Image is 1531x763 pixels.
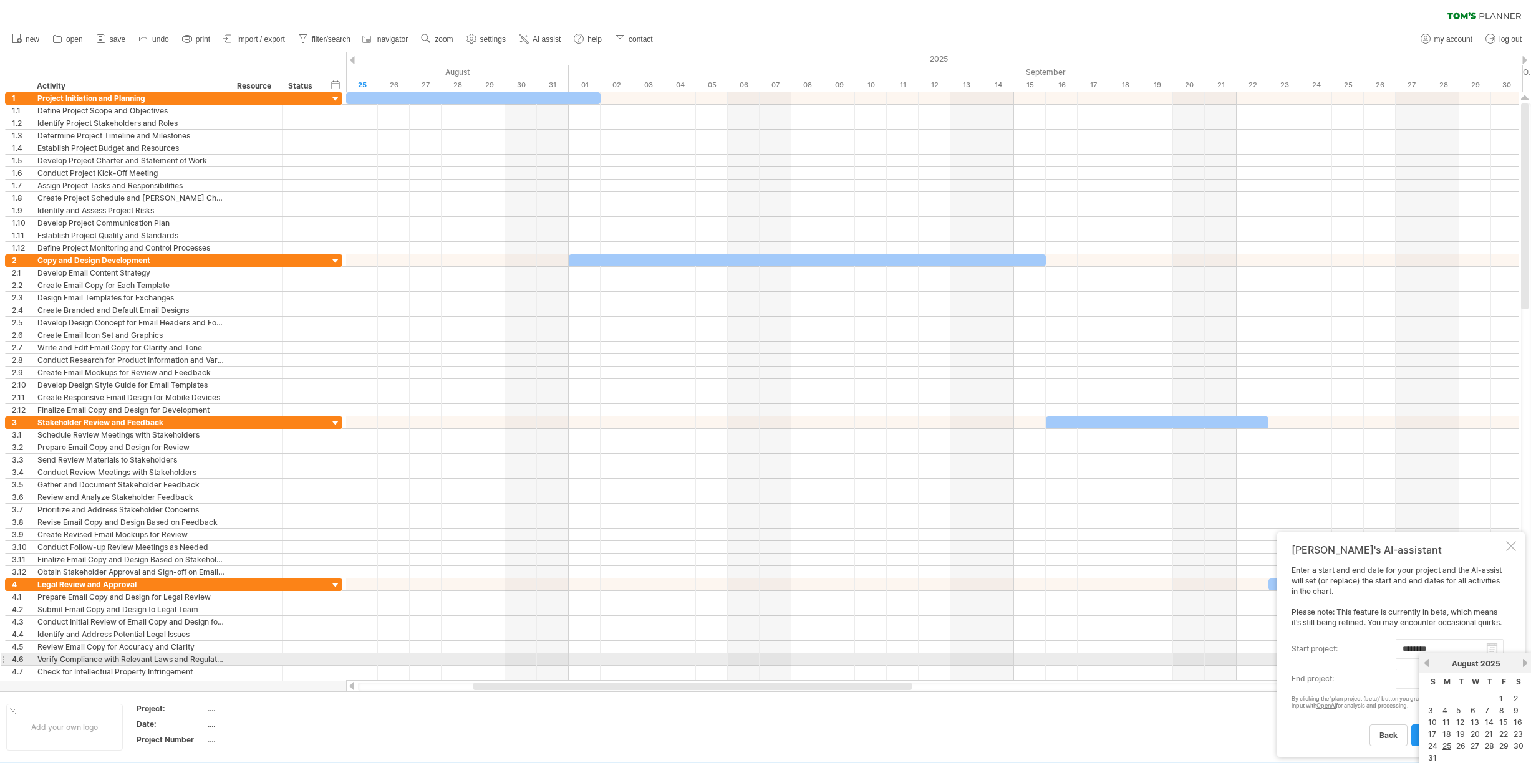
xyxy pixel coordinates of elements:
[312,35,350,44] span: filter/search
[377,35,408,44] span: navigator
[1512,716,1524,728] a: 16
[1427,740,1439,752] a: 24
[12,554,31,565] div: 3.11
[950,79,982,92] div: Saturday, 13 September 2025
[12,416,31,428] div: 3
[1512,704,1520,716] a: 9
[1484,740,1495,752] a: 28
[37,628,225,640] div: Identify and Address Potential Legal Issues
[12,466,31,478] div: 3.4
[12,254,31,266] div: 2
[1455,740,1467,752] a: 26
[1300,79,1332,92] div: Wednesday, 24 September 2025
[37,105,225,117] div: Define Project Scope and Objectives
[1498,704,1505,716] a: 8
[37,130,225,142] div: Determine Project Timeline and Milestones
[37,479,225,491] div: Gather and Document Stakeholder Feedback
[12,130,31,142] div: 1.3
[1427,704,1434,716] a: 3
[346,79,378,92] div: Monday, 25 August 2025
[1396,79,1427,92] div: Saturday, 27 September 2025
[37,653,225,665] div: Verify Compliance with Relevant Laws and Regulations
[12,267,31,279] div: 2.1
[360,31,412,47] a: navigator
[1512,693,1519,704] a: 2
[12,180,31,191] div: 1.7
[12,142,31,154] div: 1.4
[12,117,31,129] div: 1.2
[37,92,225,104] div: Project Initiation and Planning
[196,35,210,44] span: print
[37,404,225,416] div: Finalize Email Copy and Design for Development
[37,429,225,441] div: Schedule Review Meetings with Stakeholders
[12,155,31,166] div: 1.5
[12,304,31,316] div: 2.4
[12,491,31,503] div: 3.6
[1452,659,1479,668] span: August
[1469,716,1480,728] a: 13
[1434,35,1472,44] span: my account
[1379,731,1398,740] span: back
[208,719,312,729] div: ....
[1487,677,1492,686] span: Thursday
[1441,716,1451,728] a: 11
[12,204,31,216] div: 1.9
[1455,716,1466,728] a: 12
[1482,31,1525,47] a: log out
[37,329,225,341] div: Create Email Icon Set and Graphics
[93,31,129,47] a: save
[1431,677,1436,686] span: Sunday
[137,719,205,729] div: Date:
[1292,565,1504,746] div: Enter a start and end date for your project and the AI-assist will set (or replace) the start and...
[37,416,225,428] div: Stakeholder Review and Feedback
[12,578,31,590] div: 4
[1469,728,1481,740] a: 20
[37,217,225,229] div: Develop Project Communication Plan
[480,35,506,44] span: settings
[37,254,225,266] div: Copy and Design Development
[1502,677,1506,686] span: Friday
[1469,740,1480,752] a: 27
[12,666,31,678] div: 4.7
[1332,79,1364,92] div: Thursday, 25 September 2025
[12,192,31,204] div: 1.8
[12,429,31,441] div: 3.1
[12,105,31,117] div: 1.1
[135,31,173,47] a: undo
[855,79,887,92] div: Wednesday, 10 September 2025
[1141,79,1173,92] div: Friday, 19 September 2025
[1498,716,1509,728] a: 15
[37,441,225,453] div: Prepare Email Copy and Design for Review
[442,79,473,92] div: Thursday, 28 August 2025
[37,391,225,403] div: Create Responsive Email Design for Mobile Devices
[1427,728,1437,740] a: 17
[823,79,855,92] div: Tuesday, 9 September 2025
[137,734,205,745] div: Project Number
[571,31,606,47] a: help
[12,379,31,391] div: 2.10
[1237,79,1268,92] div: Monday, 22 September 2025
[237,35,285,44] span: import / export
[12,279,31,291] div: 2.2
[37,155,225,166] div: Develop Project Charter and Statement of Work
[37,591,225,603] div: Prepare Email Copy and Design for Legal Review
[208,734,312,745] div: ....
[1498,693,1504,704] a: 1
[12,454,31,466] div: 3.3
[37,242,225,254] div: Define Project Monitoring and Control Processes
[288,80,316,92] div: Status
[37,678,225,690] div: Review Email Design for Branding and Trademark Compliance
[982,79,1014,92] div: Sunday, 14 September 2025
[418,31,456,47] a: zoom
[1292,639,1396,659] label: start project:
[110,35,125,44] span: save
[1369,724,1408,746] a: back
[12,541,31,553] div: 3.10
[37,616,225,628] div: Conduct Initial Review of Email Copy and Design for Compliance
[1484,728,1494,740] a: 21
[12,342,31,353] div: 2.7
[208,703,312,714] div: ....
[632,79,664,92] div: Wednesday, 3 September 2025
[1459,79,1491,92] div: Monday, 29 September 2025
[1472,677,1479,686] span: Wednesday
